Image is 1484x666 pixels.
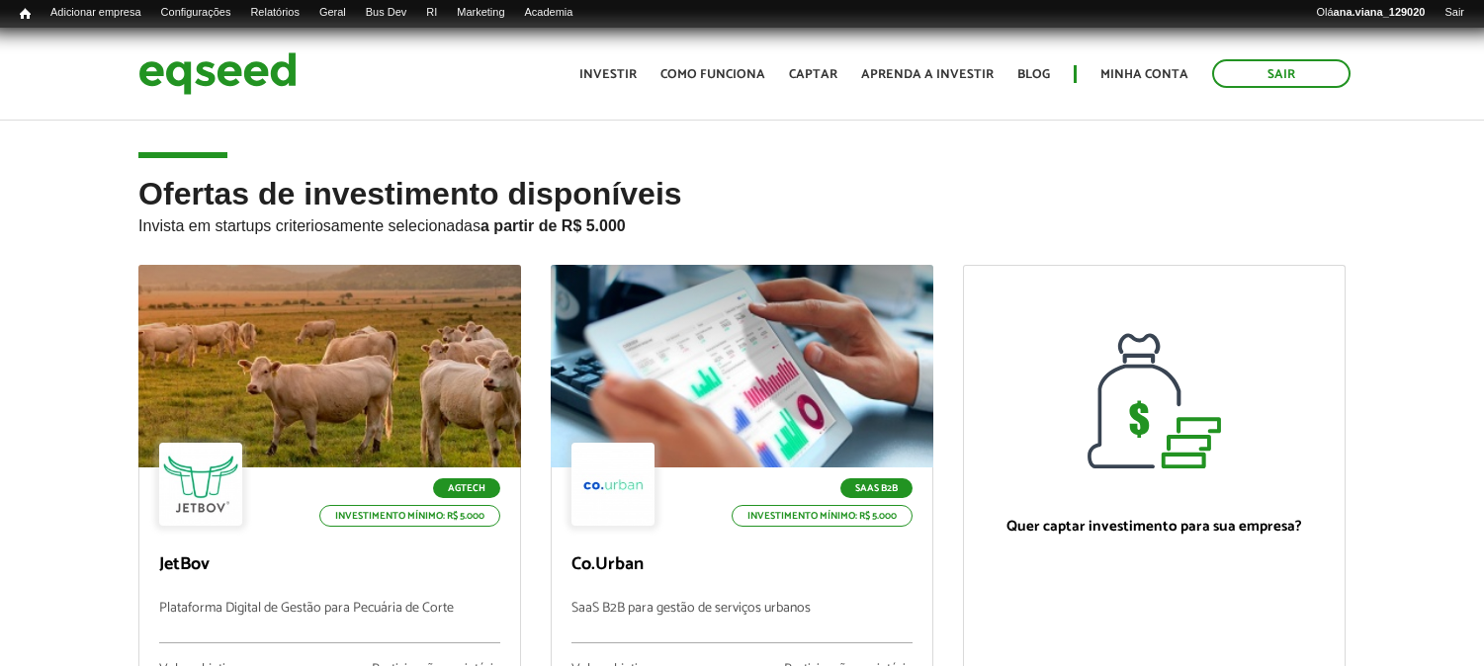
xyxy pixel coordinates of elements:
a: Sair [1435,5,1474,21]
p: Quer captar investimento para sua empresa? [984,518,1325,536]
p: Co.Urban [571,554,913,576]
p: SaaS B2B para gestão de serviços urbanos [571,601,913,643]
a: Investir [579,68,637,81]
a: Configurações [151,5,241,21]
p: JetBov [159,554,500,576]
a: Bus Dev [356,5,417,21]
img: EqSeed [138,47,297,100]
a: Blog [1017,68,1050,81]
a: Sair [1212,59,1351,88]
p: Investimento mínimo: R$ 5.000 [319,505,500,527]
a: Oláana.viana_129020 [1307,5,1436,21]
a: Aprenda a investir [861,68,994,81]
p: Investimento mínimo: R$ 5.000 [732,505,913,527]
h2: Ofertas de investimento disponíveis [138,177,1346,265]
span: Início [20,7,31,21]
a: Minha conta [1100,68,1188,81]
p: Invista em startups criteriosamente selecionadas [138,211,1346,235]
a: Como funciona [660,68,765,81]
p: SaaS B2B [840,478,913,498]
a: Academia [515,5,583,21]
a: Marketing [447,5,514,21]
a: Captar [789,68,837,81]
a: Geral [309,5,356,21]
a: Início [10,5,41,24]
strong: ana.viana_129020 [1334,6,1426,18]
a: Relatórios [240,5,308,21]
p: Agtech [433,478,500,498]
strong: a partir de R$ 5.000 [480,217,626,234]
a: RI [416,5,447,21]
a: Adicionar empresa [41,5,151,21]
p: Plataforma Digital de Gestão para Pecuária de Corte [159,601,500,643]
